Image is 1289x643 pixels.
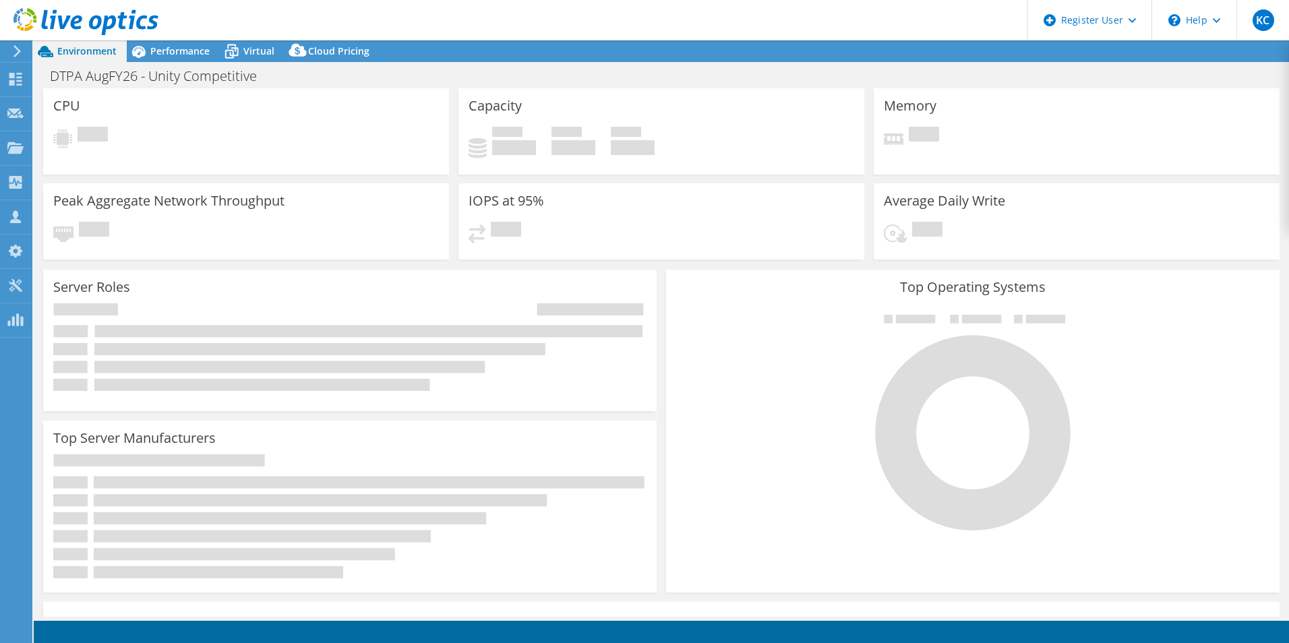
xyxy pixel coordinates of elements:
[884,98,936,113] h3: Memory
[611,127,641,140] span: Total
[53,98,80,113] h3: CPU
[551,127,582,140] span: Free
[676,280,1269,295] h3: Top Operating Systems
[491,222,521,240] span: Pending
[469,193,544,208] h3: IOPS at 95%
[492,140,536,155] h4: 0 GiB
[1253,9,1274,31] span: KC
[150,44,210,57] span: Performance
[611,140,655,155] h4: 0 GiB
[44,69,278,84] h1: DTPA AugFY26 - Unity Competitive
[57,44,117,57] span: Environment
[909,127,939,145] span: Pending
[551,140,595,155] h4: 0 GiB
[308,44,369,57] span: Cloud Pricing
[79,222,109,240] span: Pending
[78,127,108,145] span: Pending
[1168,14,1180,26] svg: \n
[243,44,274,57] span: Virtual
[53,431,216,446] h3: Top Server Manufacturers
[469,98,522,113] h3: Capacity
[884,193,1005,208] h3: Average Daily Write
[53,280,130,295] h3: Server Roles
[912,222,942,240] span: Pending
[492,127,522,140] span: Used
[53,193,284,208] h3: Peak Aggregate Network Throughput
